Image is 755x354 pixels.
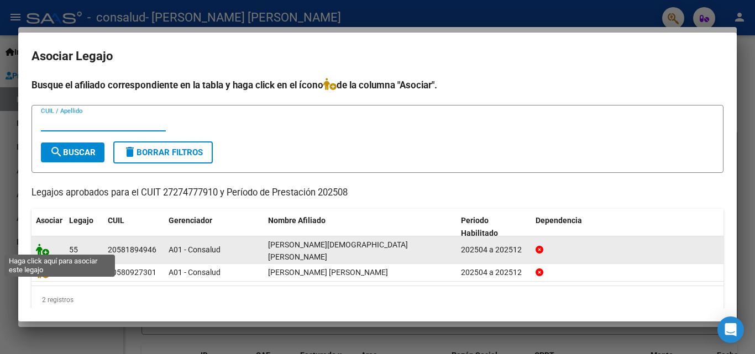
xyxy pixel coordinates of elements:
datatable-header-cell: Periodo Habilitado [457,209,531,245]
mat-icon: search [50,145,63,158]
span: A01 - Consalud [169,245,221,254]
datatable-header-cell: Gerenciador [164,209,264,245]
span: Nombre Afiliado [268,216,326,225]
span: Periodo Habilitado [461,216,498,237]
div: 202504 a 202512 [461,266,527,279]
mat-icon: delete [123,145,137,158]
div: 20581894946 [108,244,156,256]
button: Borrar Filtros [113,141,213,163]
div: 202504 a 202512 [461,244,527,256]
datatable-header-cell: Asociar [32,209,65,245]
span: Asociar [36,216,62,225]
span: Legajo [69,216,93,225]
span: 40 [69,268,78,277]
h2: Asociar Legajo [32,46,723,67]
span: Borrar Filtros [123,147,203,157]
span: CUIL [108,216,124,225]
button: Buscar [41,142,104,162]
span: ENCISO BRITEZ MARIO FRANCISCO [268,240,408,262]
datatable-header-cell: CUIL [103,209,164,245]
span: 55 [69,245,78,254]
div: Open Intercom Messenger [717,316,744,343]
datatable-header-cell: Dependencia [531,209,724,245]
datatable-header-cell: Nombre Afiliado [264,209,457,245]
span: A01 - Consalud [169,268,221,277]
div: 20580927301 [108,266,156,279]
span: Buscar [50,147,96,157]
div: 2 registros [32,286,723,314]
span: RIOS JOAN BAUTISTA [268,268,388,277]
span: Dependencia [536,216,582,225]
datatable-header-cell: Legajo [65,209,103,245]
p: Legajos aprobados para el CUIT 27274777910 y Período de Prestación 202508 [32,186,723,200]
h4: Busque el afiliado correspondiente en la tabla y haga click en el ícono de la columna "Asociar". [32,78,723,92]
span: Gerenciador [169,216,212,225]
